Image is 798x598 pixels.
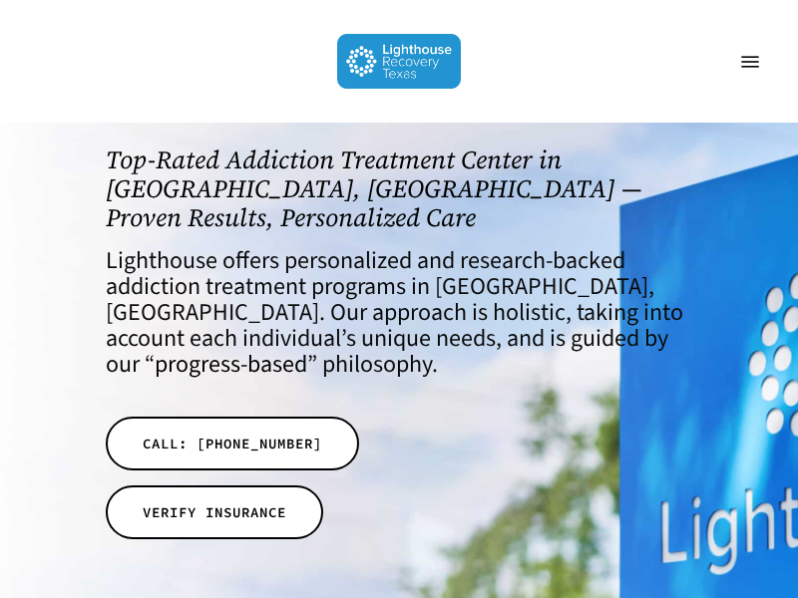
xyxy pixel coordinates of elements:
[106,146,692,231] h1: Top-Rated Addiction Treatment Center in [GEOGRAPHIC_DATA], [GEOGRAPHIC_DATA] — Proven Results, Pe...
[337,34,462,89] img: Lighthouse Recovery Texas
[143,434,322,453] span: CALL: [PHONE_NUMBER]
[155,347,307,382] a: progress-based
[106,248,692,378] h4: Lighthouse offers personalized and research-backed addiction treatment programs in [GEOGRAPHIC_DA...
[106,417,359,470] a: CALL: [PHONE_NUMBER]
[143,502,286,522] span: VERIFY INSURANCE
[730,52,770,72] a: Navigation Menu
[106,485,323,539] a: VERIFY INSURANCE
